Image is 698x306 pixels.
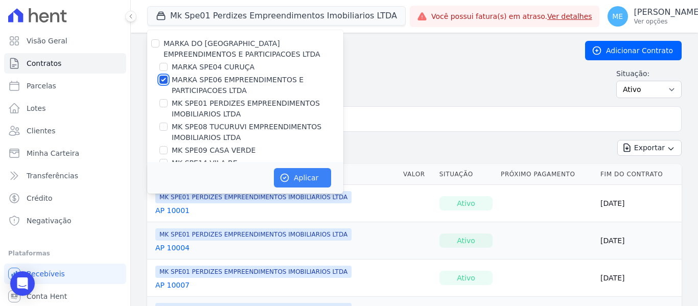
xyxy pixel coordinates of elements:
[27,216,72,226] span: Negativação
[585,41,682,60] a: Adicionar Contrato
[155,280,190,290] a: AP 10007
[596,164,682,185] th: Fim do Contrato
[617,140,682,156] button: Exportar
[4,143,126,163] a: Minha Carteira
[4,166,126,186] a: Transferências
[547,12,592,20] a: Ver detalhes
[10,271,35,296] div: Open Intercom Messenger
[431,11,592,22] span: Você possui fatura(s) em atraso.
[435,164,497,185] th: Situação
[27,126,55,136] span: Clientes
[27,193,53,203] span: Crédito
[164,39,320,58] label: MARKA DO [GEOGRAPHIC_DATA] EMPREENDIMENTOS E PARTICIPACOES LTDA
[147,41,569,60] h2: Contratos
[27,103,46,113] span: Lotes
[27,291,67,301] span: Conta Hent
[4,121,126,141] a: Clientes
[596,222,682,260] td: [DATE]
[172,62,254,73] label: MARKA SPE04 CURUÇA
[4,210,126,231] a: Negativação
[172,158,238,169] label: MK SPE14 VILA RE
[399,164,435,185] th: Valor
[27,269,65,279] span: Recebíveis
[596,260,682,297] td: [DATE]
[27,81,56,91] span: Parcelas
[155,243,190,253] a: AP 10004
[155,205,190,216] a: AP 10001
[4,188,126,208] a: Crédito
[4,264,126,284] a: Recebíveis
[274,168,331,187] button: Aplicar
[612,13,623,20] span: ME
[155,228,352,241] span: MK SPE01 PERDIZES EMPREENDIMENTOS IMOBILIARIOS LTDA
[4,76,126,96] a: Parcelas
[155,266,352,278] span: MK SPE01 PERDIZES EMPREENDIMENTOS IMOBILIARIOS LTDA
[172,122,343,143] label: MK SPE08 TUCURUVI EMPREENDIMENTOS IMOBILIARIOS LTDA
[497,164,596,185] th: Próximo Pagamento
[596,185,682,222] td: [DATE]
[155,191,352,203] span: MK SPE01 PERDIZES EMPREENDIMENTOS IMOBILIARIOS LTDA
[439,233,493,248] div: Ativo
[172,75,343,96] label: MARKA SPE06 EMPREENDIMENTOS E PARTICIPACOES LTDA
[27,58,61,68] span: Contratos
[164,109,677,129] input: Buscar por nome do lote
[27,171,78,181] span: Transferências
[4,53,126,74] a: Contratos
[172,145,255,156] label: MK SPE09 CASA VERDE
[172,98,343,120] label: MK SPE01 PERDIZES EMPREENDIMENTOS IMOBILIARIOS LTDA
[27,148,79,158] span: Minha Carteira
[439,271,493,285] div: Ativo
[8,247,122,260] div: Plataformas
[27,36,67,46] span: Visão Geral
[4,31,126,51] a: Visão Geral
[439,196,493,210] div: Ativo
[4,98,126,119] a: Lotes
[147,6,406,26] button: Mk Spe01 Perdizes Empreendimentos Imobiliarios LTDA
[616,68,682,79] label: Situação:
